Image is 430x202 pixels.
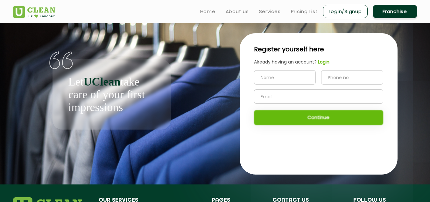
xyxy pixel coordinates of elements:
[373,5,417,18] a: Franchise
[254,89,383,104] input: Email
[291,8,318,15] a: Pricing List
[254,44,324,54] p: Register yourself here
[13,6,55,18] img: UClean Laundry and Dry Cleaning
[83,75,120,88] b: UClean
[254,70,316,85] input: Name
[317,59,329,65] a: Login
[323,5,368,18] a: Login/Signup
[49,51,73,69] img: quote-img
[321,70,383,85] input: Phone no
[68,75,155,114] p: Let take care of your first impressions
[254,59,317,65] span: Already having an account?
[226,8,249,15] a: About us
[259,8,281,15] a: Services
[200,8,215,15] a: Home
[318,59,329,65] b: Login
